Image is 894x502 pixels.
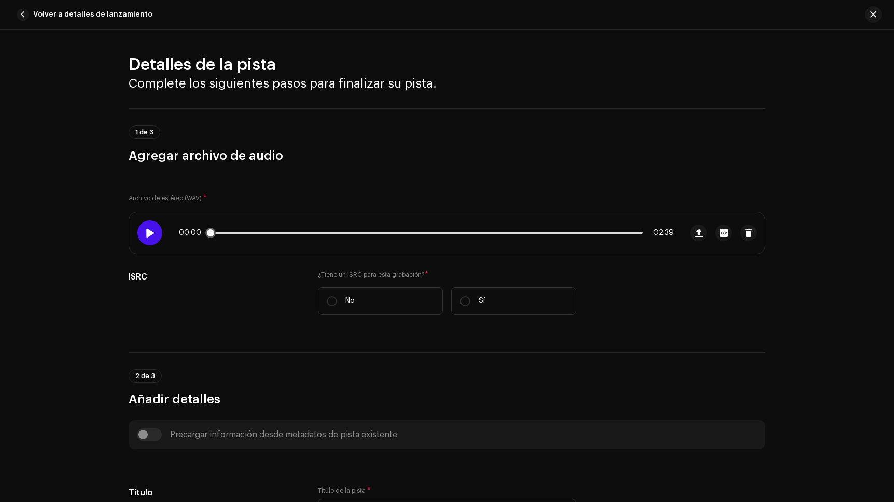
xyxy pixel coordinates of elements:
[647,229,674,237] span: 02:39
[129,147,765,164] h3: Agregar archivo de audio
[179,229,205,237] span: 00:00
[129,271,301,283] h5: ISRC
[129,391,765,408] h3: Añadir detalles
[129,54,765,75] h2: Detalles de la pista
[318,271,576,279] label: ¿Tiene un ISRC para esta grabación?
[129,486,301,499] h5: Título
[318,486,371,495] label: Título de la pista
[129,195,202,201] small: Archivo de estéreo (WAV)
[129,75,765,92] h3: Complete los siguientes pasos para finalizar su pista.
[345,296,355,306] p: No
[479,296,485,306] p: Sí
